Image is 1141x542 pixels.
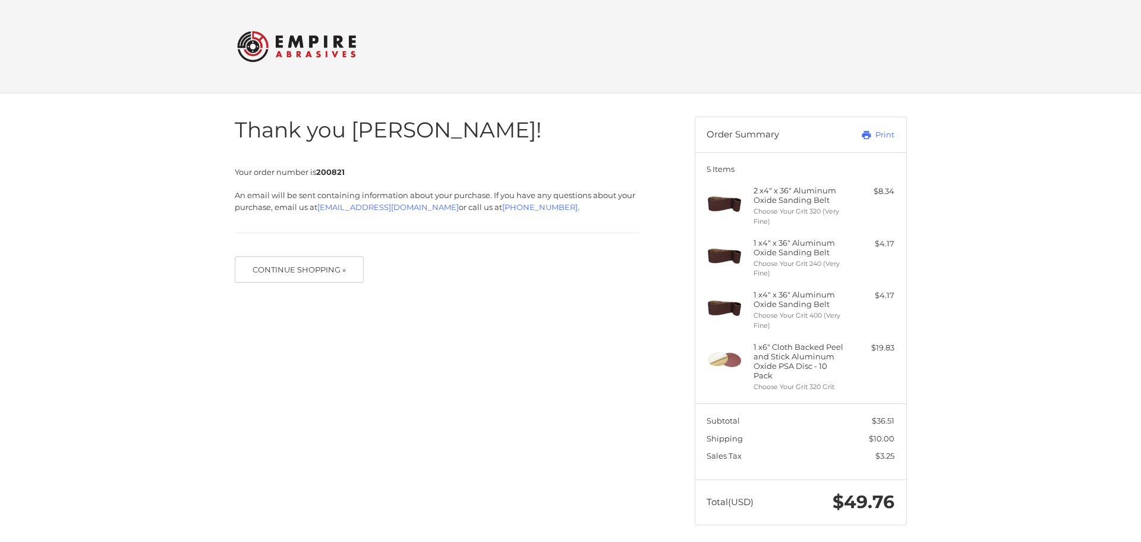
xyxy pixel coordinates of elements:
[754,290,844,309] h4: 1 x 4" x 36" Aluminum Oxide Sanding Belt
[754,238,844,258] h4: 1 x 4" x 36" Aluminum Oxide Sanding Belt
[235,167,345,177] span: Your order number is
[316,167,345,177] strong: 200821
[707,451,742,460] span: Sales Tax
[235,256,364,283] button: Continue Shopping »
[847,238,894,250] div: $4.17
[754,206,844,226] li: Choose Your Grit 320 (Very Fine)
[235,190,635,212] span: An email will be sent containing information about your purchase. If you have any questions about...
[836,129,894,141] a: Print
[754,259,844,278] li: Choose Your Grit 240 (Very Fine)
[754,342,844,381] h4: 1 x 6" Cloth Backed Peel and Stick Aluminum Oxide PSA Disc - 10 Pack
[707,416,740,425] span: Subtotal
[317,202,459,212] a: [EMAIL_ADDRESS][DOMAIN_NAME]
[237,23,356,70] img: Empire Abrasives
[833,491,894,513] span: $49.76
[847,290,894,302] div: $4.17
[872,416,894,425] span: $36.51
[235,117,639,143] h1: Thank you [PERSON_NAME]!
[754,311,844,330] li: Choose Your Grit 400 (Very Fine)
[707,434,743,443] span: Shipping
[707,164,894,174] h3: 5 Items
[875,451,894,460] span: $3.25
[707,129,836,141] h3: Order Summary
[847,186,894,198] div: $8.34
[847,342,894,354] div: $19.83
[502,202,578,212] a: [PHONE_NUMBER]
[754,382,844,392] li: Choose Your Grit 320 Grit
[707,496,754,507] span: Total (USD)
[869,434,894,443] span: $10.00
[754,186,844,205] h4: 2 x 4" x 36" Aluminum Oxide Sanding Belt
